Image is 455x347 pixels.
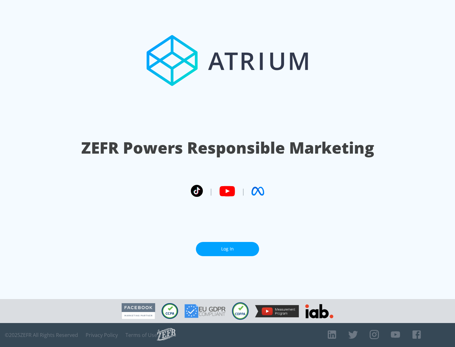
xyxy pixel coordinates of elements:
span: © 2025 ZEFR All Rights Reserved [5,332,78,338]
span: | [209,186,213,196]
img: GDPR Compliant [185,304,226,318]
img: CCPA Compliant [161,303,178,319]
span: | [241,186,245,196]
img: YouTube Measurement Program [255,305,299,317]
h1: ZEFR Powers Responsible Marketing [81,137,374,159]
img: IAB [305,304,333,318]
img: COPPA Compliant [232,302,249,320]
img: Facebook Marketing Partner [122,303,155,319]
a: Privacy Policy [86,332,118,338]
a: Log In [196,242,259,256]
a: Terms of Use [125,332,157,338]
